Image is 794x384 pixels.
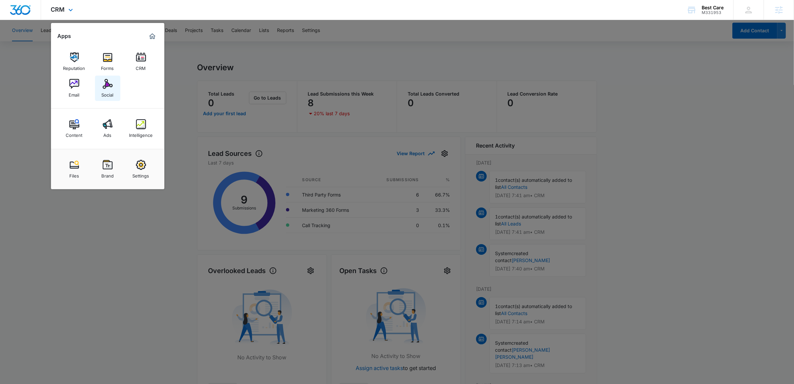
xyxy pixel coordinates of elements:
a: Ads [95,116,120,141]
a: CRM [128,49,154,74]
div: Forms [101,62,114,71]
span: CRM [51,6,65,13]
a: Marketing 360® Dashboard [147,31,158,42]
div: account id [702,10,724,15]
a: Intelligence [128,116,154,141]
div: Email [69,89,80,98]
a: Brand [95,157,120,182]
div: Social [102,89,114,98]
div: Intelligence [129,129,153,138]
div: Reputation [63,62,85,71]
div: account name [702,5,724,10]
div: Ads [104,129,112,138]
div: Brand [101,170,114,179]
div: Files [69,170,79,179]
a: Files [62,157,87,182]
a: Settings [128,157,154,182]
h2: Apps [58,33,71,39]
a: Content [62,116,87,141]
div: Content [66,129,83,138]
a: Reputation [62,49,87,74]
a: Email [62,76,87,101]
a: Social [95,76,120,101]
div: CRM [136,62,146,71]
a: Forms [95,49,120,74]
div: Settings [133,170,149,179]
